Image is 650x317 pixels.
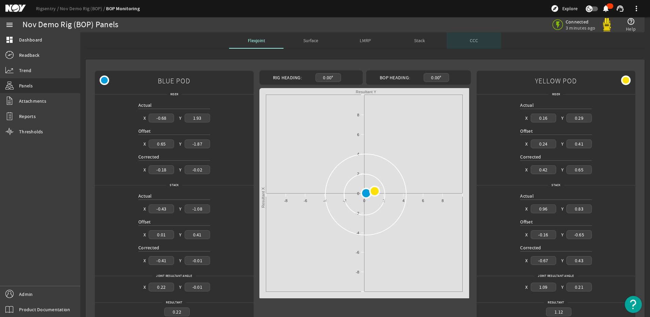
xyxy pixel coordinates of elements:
[566,283,592,291] div: 0.21
[185,283,210,291] div: -0.01
[548,3,580,14] button: Explore
[138,128,151,134] span: Offset
[357,113,359,117] text: 8
[566,139,592,148] div: 0.41
[548,182,564,188] span: Stack
[520,219,533,225] span: Offset
[422,199,424,203] text: 6
[261,187,265,208] text: Resultant X
[5,36,14,44] mat-icon: dashboard
[149,256,174,265] div: -0.41
[138,245,159,251] span: Corrected
[600,18,614,32] img: Yellowpod.svg
[149,283,174,291] div: 0.22
[566,165,592,174] div: 0.65
[185,139,210,148] div: -1.87
[424,73,449,82] div: 0.00
[303,38,318,43] span: Surface
[60,5,106,12] a: Nov Demo Rig (BOP)
[323,199,327,203] text: -4
[179,284,182,290] div: Y
[143,140,146,147] div: X
[179,140,182,147] div: Y
[106,5,140,12] a: BOP Monitoring
[535,73,577,88] span: YELLOW POD
[525,257,528,264] div: X
[566,25,595,31] span: 3 minutes ago
[546,307,571,316] div: 1.12
[357,133,359,137] text: 6
[262,74,313,81] div: Rig Heading:
[19,52,39,59] span: Readback
[19,82,33,89] span: Panels
[185,256,210,265] div: -0.01
[179,205,182,212] div: Y
[149,114,174,122] div: -0.68
[179,231,182,238] div: Y
[19,291,33,298] span: Admin
[143,257,146,264] div: X
[138,193,152,199] span: Actual
[36,5,60,12] a: Rigsentry
[331,74,333,81] span: °
[544,299,567,306] span: Resultant
[616,4,624,13] mat-icon: support_agent
[602,4,610,13] mat-icon: notifications
[360,38,371,43] span: LMRP
[315,73,341,82] div: 0.00
[531,114,556,122] div: 0.16
[562,5,578,12] span: Explore
[149,139,174,148] div: 0.65
[5,21,14,29] mat-icon: menu
[525,205,528,212] div: X
[19,306,70,313] span: Product Documentation
[143,115,146,121] div: X
[531,139,556,148] div: 0.24
[440,74,441,81] span: °
[531,283,556,291] div: 1.09
[138,219,151,225] span: Offset
[19,36,42,43] span: Dashboard
[22,21,118,28] div: Nov Demo Rig (BOP) Panels
[534,272,577,279] span: Joint Resultant Angle
[138,102,152,108] span: Actual
[143,166,146,173] div: X
[414,38,425,43] span: Stack
[158,73,190,88] span: BLUE POD
[520,128,533,134] span: Offset
[179,166,182,173] div: Y
[153,272,195,279] span: Joint Resultant Angle
[179,257,182,264] div: Y
[561,231,564,238] div: Y
[149,165,174,174] div: -0.18
[525,231,528,238] div: X
[520,245,541,251] span: Corrected
[531,165,556,174] div: 0.42
[561,257,564,264] div: Y
[369,74,421,81] div: BOP Heading:
[304,199,307,203] text: -6
[566,204,592,213] div: 0.83
[561,166,564,173] div: Y
[531,230,556,239] div: -0.16
[549,91,563,98] span: Riser
[566,256,592,265] div: 0.43
[566,114,592,122] div: 0.29
[531,204,556,213] div: 0.96
[185,114,210,122] div: 1.93
[185,204,210,213] div: -1.08
[627,17,635,26] mat-icon: help_outline
[625,296,642,313] button: Open Resource Center
[520,102,534,108] span: Actual
[626,26,636,32] span: Help
[356,270,359,274] text: -8
[470,38,478,43] span: CCC
[185,165,210,174] div: -0.02
[566,19,595,25] span: Connected
[525,284,528,290] div: X
[520,193,534,199] span: Actual
[167,91,182,98] span: Riser
[531,256,556,265] div: -0.67
[525,166,528,173] div: X
[19,113,36,120] span: Reports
